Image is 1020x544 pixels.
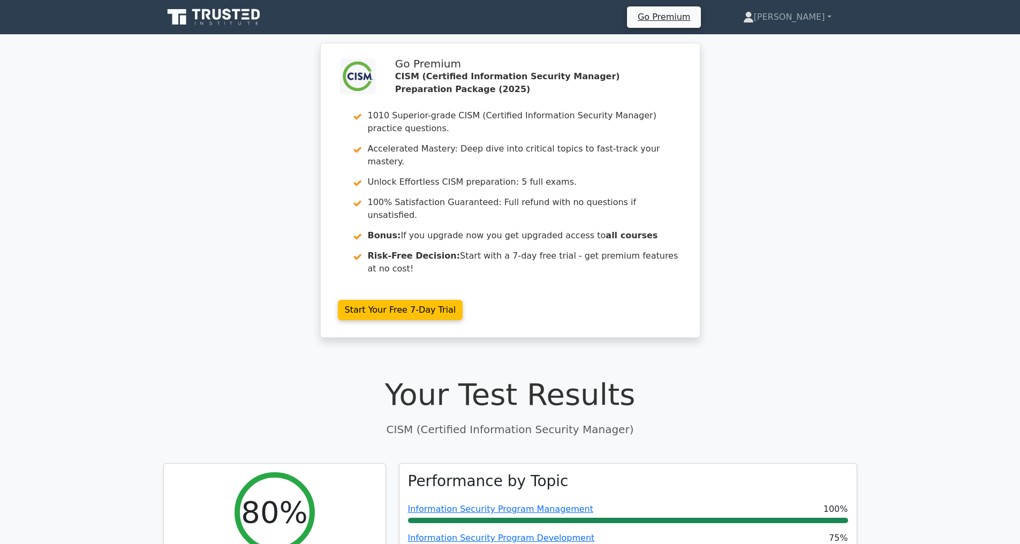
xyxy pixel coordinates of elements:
[408,504,593,514] a: Information Security Program Management
[717,6,857,28] a: [PERSON_NAME]
[241,494,307,530] h2: 80%
[631,10,697,24] a: Go Premium
[823,503,848,516] span: 100%
[163,421,857,437] p: CISM (Certified Information Security Manager)
[163,376,857,412] h1: Your Test Results
[408,533,595,543] a: Information Security Program Development
[408,472,569,490] h3: Performance by Topic
[338,300,463,320] a: Start Your Free 7-Day Trial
